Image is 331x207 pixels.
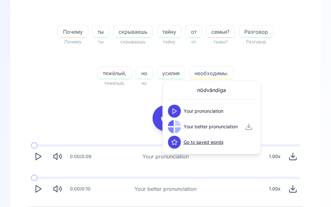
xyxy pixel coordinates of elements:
[186,28,202,36] span: от
[189,69,234,77] span: необходимы.
[184,108,223,114] span: Your pronunciation
[97,79,132,87] span: тяжёлый,
[239,38,273,46] span: Разговор
[266,182,283,195] div: 1.00 x
[113,38,153,46] span: скрываешь
[206,25,235,38] button: семьи?
[31,182,45,196] button: Play
[189,79,234,87] span: необходимы.
[50,149,65,164] button: Mute
[113,25,153,38] button: скрываешь
[70,153,91,160] div: 0:00 / 0:09
[157,28,181,36] span: тайну
[184,139,223,145] a: Go to saved words
[31,149,45,164] button: Play
[197,86,226,94] span: nödvändiga
[157,69,185,77] span: усилия
[143,153,189,160] div: Your pronunciation
[186,25,202,38] button: от
[98,69,132,77] span: тяжёлый,
[58,38,88,46] span: Почему
[92,28,109,36] span: ты
[157,66,185,79] button: усилия
[157,79,185,87] span: усилия
[97,66,132,79] button: тяжёлый,
[239,25,273,38] button: Разговор
[136,79,153,87] span: но
[157,25,182,38] button: тайну
[92,38,109,46] span: ты
[58,25,88,38] button: Почему
[239,28,273,36] span: Разговор
[184,123,238,130] span: Your better pronunciation
[136,66,153,79] button: но
[286,149,300,164] button: Download audio
[58,28,88,36] span: Почему
[70,186,91,192] div: 0:00 / 0:10
[113,28,153,36] span: скрываешь
[186,38,202,46] span: от
[50,182,65,196] button: Mute
[134,185,197,193] div: Your better pronunciation
[92,25,109,38] button: ты
[286,182,300,196] button: Download audio
[157,38,182,46] span: тайну
[206,28,235,36] span: семьи?
[189,66,234,79] button: необходимы.
[206,38,235,46] span: тьмы?
[266,150,283,163] div: 1.00 x
[136,69,153,77] span: но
